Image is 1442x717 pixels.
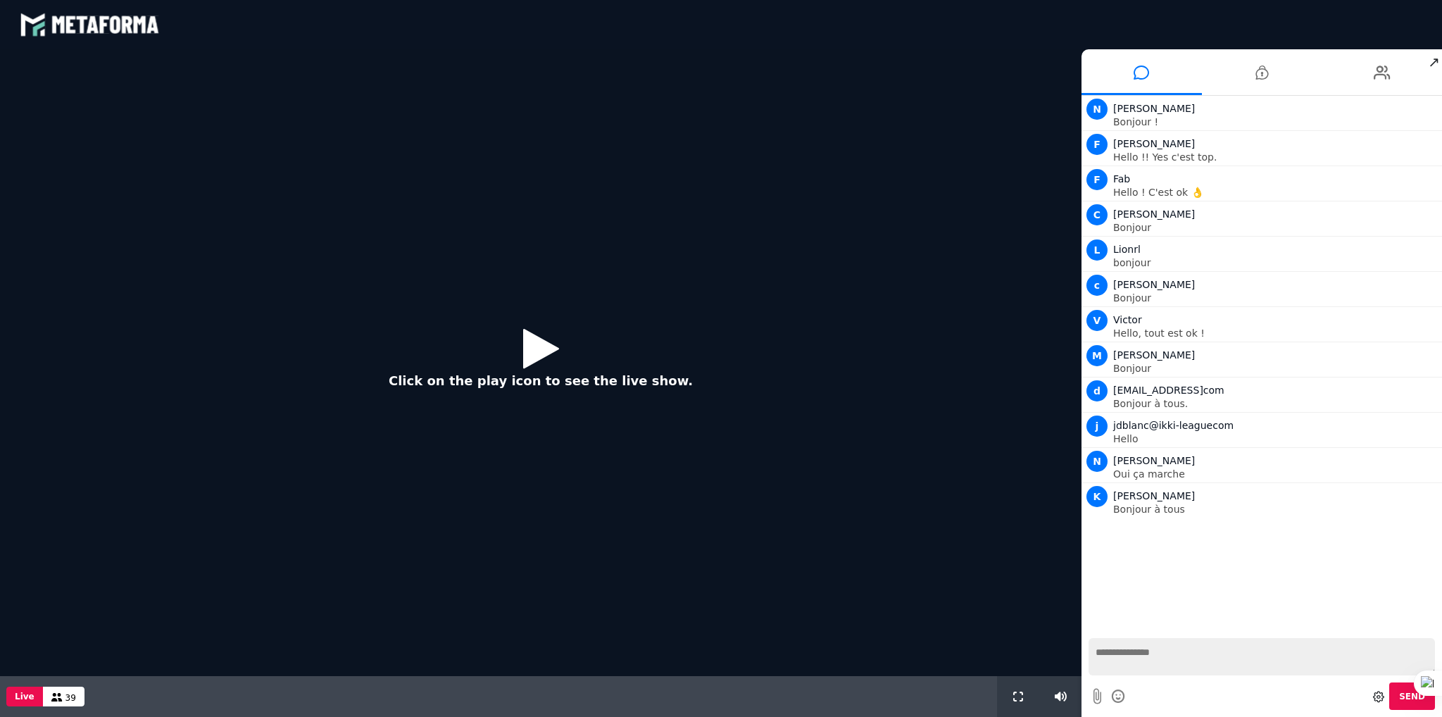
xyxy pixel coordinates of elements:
p: Bonjour [1113,223,1438,232]
span: c [1086,275,1108,296]
span: [PERSON_NAME] [1113,279,1195,290]
p: Bonjour à tous [1113,504,1438,514]
span: M [1086,345,1108,366]
p: Bonjour [1113,363,1438,373]
span: [PERSON_NAME] [1113,490,1195,501]
span: Send [1399,692,1425,702]
span: K [1086,486,1108,507]
p: Hello [1113,434,1438,444]
span: C [1086,204,1108,225]
span: [PERSON_NAME] [1113,349,1195,361]
p: Oui ça marche [1113,469,1438,479]
span: N [1086,451,1108,472]
p: Hello ! C'est ok 👌 [1113,187,1438,197]
span: jdblanc@ikki-leaguecom [1113,420,1234,431]
span: j [1086,416,1108,437]
button: Click on the play icon to see the live show. [375,318,707,409]
span: ↗ [1426,49,1442,75]
button: Send [1389,682,1435,710]
span: Victor [1113,314,1142,325]
span: Lionrl [1113,244,1141,255]
p: Bonjour [1113,293,1438,303]
span: F [1086,134,1108,155]
p: Hello, tout est ok ! [1113,328,1438,338]
span: F [1086,169,1108,190]
span: N [1086,99,1108,120]
span: d [1086,380,1108,401]
p: Click on the play icon to see the live show. [389,371,693,390]
span: Fab [1113,173,1130,185]
p: Hello !! Yes c'est top. [1113,152,1438,162]
span: [PERSON_NAME] [1113,455,1195,466]
span: [PERSON_NAME] [1113,208,1195,220]
span: [PERSON_NAME] [1113,138,1195,149]
span: V [1086,310,1108,331]
span: [EMAIL_ADDRESS]com [1113,385,1224,396]
span: 39 [65,693,76,703]
span: [PERSON_NAME] [1113,103,1195,114]
p: Bonjour ! [1113,117,1438,127]
span: L [1086,239,1108,261]
p: bonjour [1113,258,1438,268]
button: Live [6,687,43,706]
p: Bonjour à tous. [1113,399,1438,409]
